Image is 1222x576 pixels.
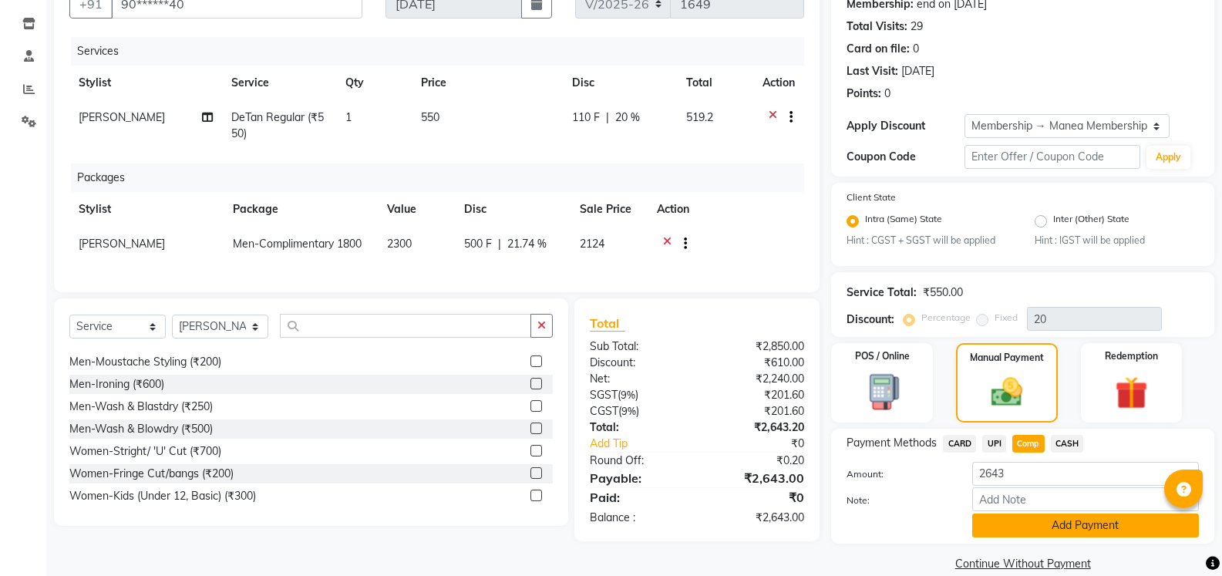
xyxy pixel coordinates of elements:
div: Card on file: [847,41,910,57]
span: CARD [943,435,976,453]
span: | [498,236,501,252]
th: Disc [455,192,571,227]
span: [PERSON_NAME] [79,237,165,251]
div: ₹2,643.00 [697,469,816,487]
div: ( ) [578,387,697,403]
div: Sub Total: [578,339,697,355]
label: POS / Online [855,349,910,363]
small: Hint : IGST will be applied [1035,234,1199,248]
div: Service Total: [847,285,917,301]
div: Balance : [578,510,697,526]
span: 500 F [464,236,492,252]
span: CASH [1051,435,1084,453]
th: Total [677,66,753,100]
div: ₹0 [697,488,816,507]
th: Action [648,192,804,227]
a: Add Tip [578,436,717,452]
th: Value [378,192,455,227]
span: 21.74 % [507,236,547,252]
div: ₹2,850.00 [697,339,816,355]
div: Paid: [578,488,697,507]
img: _cash.svg [981,374,1032,410]
th: Stylist [69,66,222,100]
th: Sale Price [571,192,648,227]
div: ₹2,643.20 [697,419,816,436]
label: Manual Payment [970,351,1044,365]
span: Payment Methods [847,435,937,451]
input: Amount [972,462,1199,486]
span: Comp [1012,435,1045,453]
div: [DATE] [901,63,934,79]
input: Add Note [972,487,1199,511]
div: Services [71,37,816,66]
span: 2300 [387,237,412,251]
button: Add Payment [972,514,1199,537]
div: Round Off: [578,453,697,469]
label: Inter (Other) State [1053,212,1129,231]
button: Apply [1146,146,1190,169]
div: Payable: [578,469,697,487]
span: 20 % [615,109,640,126]
div: Last Visit: [847,63,898,79]
span: UPI [982,435,1006,453]
div: ₹550.00 [923,285,963,301]
span: Total [590,315,625,332]
div: Apply Discount [847,118,964,134]
div: ( ) [578,403,697,419]
span: Men-Complimentary 1800 [233,237,362,251]
a: Continue Without Payment [834,556,1211,572]
div: Discount: [847,312,894,328]
span: 1 [345,110,352,124]
div: Points: [847,86,881,102]
th: Service [222,66,336,100]
div: Men-Ironing (₹600) [69,376,164,392]
label: Percentage [921,311,971,325]
div: ₹201.60 [697,403,816,419]
span: 9% [621,405,636,417]
div: Net: [578,371,697,387]
img: _gift.svg [1105,372,1158,413]
span: 110 F [572,109,600,126]
div: ₹0 [717,436,816,452]
div: Men-Wash & Blowdry (₹500) [69,421,213,437]
div: Total Visits: [847,19,907,35]
span: SGST [590,388,618,402]
div: Men-Wash & Blastdry (₹250) [69,399,213,415]
div: ₹610.00 [697,355,816,371]
div: Women-Kids (Under 12, Basic) (₹300) [69,488,256,504]
span: [PERSON_NAME] [79,110,165,124]
th: Action [753,66,804,100]
label: Intra (Same) State [865,212,942,231]
label: Note: [835,493,960,507]
div: 29 [911,19,923,35]
th: Qty [336,66,412,100]
div: ₹2,240.00 [697,371,816,387]
div: Total: [578,419,697,436]
div: ₹0.20 [697,453,816,469]
img: _pos-terminal.svg [856,372,909,412]
div: Coupon Code [847,149,964,165]
div: 0 [884,86,890,102]
th: Price [412,66,563,100]
div: Discount: [578,355,697,371]
div: Women-Stright/ 'U' Cut (₹700) [69,443,221,460]
span: CGST [590,404,618,418]
th: Package [224,192,378,227]
span: 9% [621,389,635,401]
div: 0 [913,41,919,57]
label: Fixed [995,311,1018,325]
small: Hint : CGST + SGST will be applied [847,234,1011,248]
div: ₹2,643.00 [697,510,816,526]
th: Disc [563,66,677,100]
span: 2124 [580,237,604,251]
input: Enter Offer / Coupon Code [964,145,1140,169]
label: Amount: [835,467,960,481]
label: Client State [847,190,896,204]
label: Redemption [1105,349,1158,363]
div: Packages [71,163,816,192]
span: 519.2 [686,110,713,124]
span: 550 [421,110,439,124]
div: ₹201.60 [697,387,816,403]
div: Men-Moustache Styling (₹200) [69,354,221,370]
th: Stylist [69,192,224,227]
